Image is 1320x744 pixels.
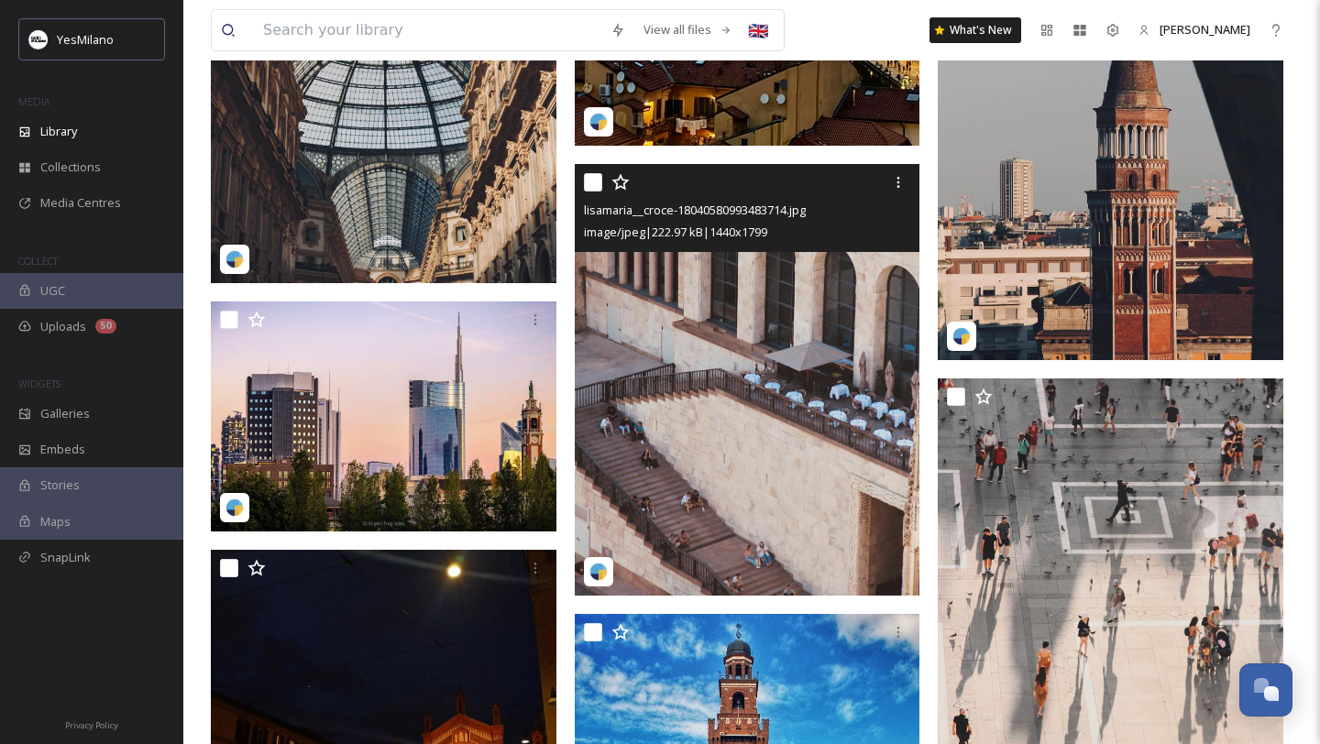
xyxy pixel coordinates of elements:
span: COLLECT [18,254,58,268]
img: lisamaria__croce-18040580993483714.jpg [575,164,920,596]
span: UGC [40,282,65,300]
span: Uploads [40,318,86,335]
a: What's New [929,17,1021,43]
span: MEDIA [18,94,50,108]
img: snapsea-logo.png [225,498,244,517]
img: snapsea-logo.png [952,327,971,345]
span: Embeds [40,441,85,458]
img: snapsea-logo.png [589,563,608,581]
img: snapsea-logo.png [589,113,608,131]
img: Logo%20YesMilano%40150x.png [29,30,48,49]
span: YesMilano [57,31,114,48]
span: lisamaria__croce-18040580993483714.jpg [584,202,806,218]
a: [PERSON_NAME] [1129,12,1259,48]
span: Stories [40,476,80,494]
span: Privacy Policy [65,719,118,731]
div: 50 [95,319,116,334]
span: Media Centres [40,194,121,212]
div: 🇬🇧 [742,14,775,47]
span: Collections [40,159,101,176]
a: Privacy Policy [65,713,118,735]
span: SnapLink [40,549,91,566]
button: Open Chat [1239,663,1292,717]
span: Maps [40,513,71,531]
span: image/jpeg | 222.97 kB | 1440 x 1799 [584,224,767,240]
img: snapsea-logo.png [225,250,244,268]
input: Search your library [254,10,601,50]
img: angelo_fragliasso-1727470055212.jpg [211,301,556,531]
span: WIDGETS [18,377,60,390]
span: [PERSON_NAME] [1160,21,1250,38]
span: Library [40,123,77,140]
a: View all files [634,12,742,48]
span: Galleries [40,405,90,422]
